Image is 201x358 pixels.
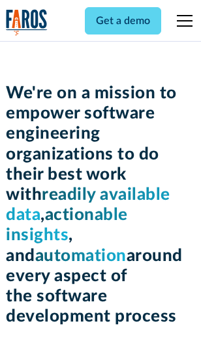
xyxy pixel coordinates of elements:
span: automation [35,247,127,264]
a: Get a demo [85,7,161,34]
a: home [6,9,48,36]
h1: We're on a mission to empower software engineering organizations to do their best work with , , a... [6,83,195,327]
span: readily available data [6,186,170,223]
img: Logo of the analytics and reporting company Faros. [6,9,48,36]
span: actionable insights [6,206,128,243]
